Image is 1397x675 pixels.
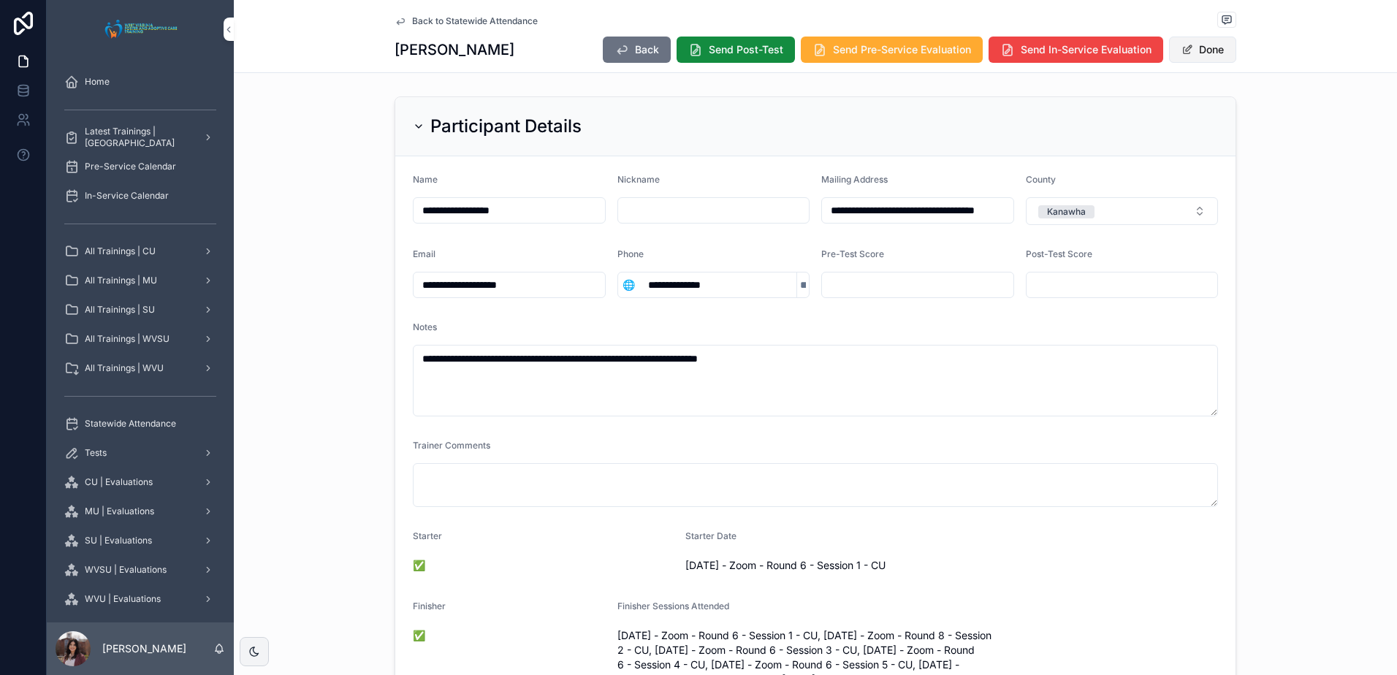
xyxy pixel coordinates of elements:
h1: [PERSON_NAME] [395,39,514,60]
div: scrollable content [47,58,234,622]
span: All Trainings | CU [85,245,156,257]
a: WVSU | Evaluations [56,557,225,583]
span: All Trainings | MU [85,275,157,286]
span: [DATE] - Zoom - Round 6 - Session 1 - CU [685,558,1082,573]
span: Pre-Test Score [821,248,884,259]
span: Statewide Attendance [85,418,176,430]
p: [PERSON_NAME] [102,641,186,656]
span: Back to Statewide Attendance [412,15,538,27]
span: Mailing Address [821,174,888,185]
span: Trainer Comments [413,440,490,451]
span: Home [85,76,110,88]
span: Finisher [413,600,446,611]
a: Home [56,69,225,95]
span: Send Pre-Service Evaluation [833,42,971,57]
button: Send Post-Test [677,37,795,63]
span: Starter [413,530,442,541]
a: CU | Evaluations [56,469,225,495]
a: All Trainings | CU [56,238,225,264]
a: Latest Trainings | [GEOGRAPHIC_DATA] [56,124,225,150]
button: Done [1169,37,1236,63]
a: In-Service Calendar [56,183,225,209]
span: ✅ [413,558,674,573]
span: In-Service Calendar [85,190,169,202]
span: Phone [617,248,644,259]
span: CU | Evaluations [85,476,153,488]
a: Statewide Attendance [56,411,225,437]
a: WVU | Evaluations [56,586,225,612]
a: All Trainings | SU [56,297,225,323]
button: Select Button [1026,197,1219,225]
span: All Trainings | WVSU [85,333,170,345]
span: Post-Test Score [1026,248,1092,259]
a: Tests [56,440,225,466]
span: Email [413,248,435,259]
span: Starter Date [685,530,736,541]
span: Latest Trainings | [GEOGRAPHIC_DATA] [85,126,191,149]
a: All Trainings | WVU [56,355,225,381]
button: Send Pre-Service Evaluation [801,37,983,63]
span: Back [635,42,659,57]
span: All Trainings | SU [85,304,155,316]
a: All Trainings | WVSU [56,326,225,352]
span: Send Post-Test [709,42,783,57]
span: MU | Evaluations [85,506,154,517]
span: Tests [85,447,107,459]
span: WVSU | Evaluations [85,564,167,576]
span: Name [413,174,438,185]
span: WVU | Evaluations [85,593,161,605]
button: Back [603,37,671,63]
span: ✅ [413,628,606,643]
a: All Trainings | MU [56,267,225,294]
a: Back to Statewide Attendance [395,15,538,27]
span: Finisher Sessions Attended [617,600,729,611]
span: Nickname [617,174,660,185]
a: SU | Evaluations [56,527,225,554]
img: App logo [101,18,180,41]
div: Kanawha [1047,205,1086,218]
span: SU | Evaluations [85,535,152,546]
span: Pre-Service Calendar [85,161,176,172]
button: Select Button [618,272,639,298]
span: All Trainings | WVU [85,362,164,374]
span: 🌐 [623,278,635,292]
a: Pre-Service Calendar [56,153,225,180]
span: Notes [413,321,437,332]
a: MU | Evaluations [56,498,225,525]
button: Send In-Service Evaluation [989,37,1163,63]
h2: Participant Details [430,115,582,138]
span: County [1026,174,1056,185]
span: Send In-Service Evaluation [1021,42,1152,57]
